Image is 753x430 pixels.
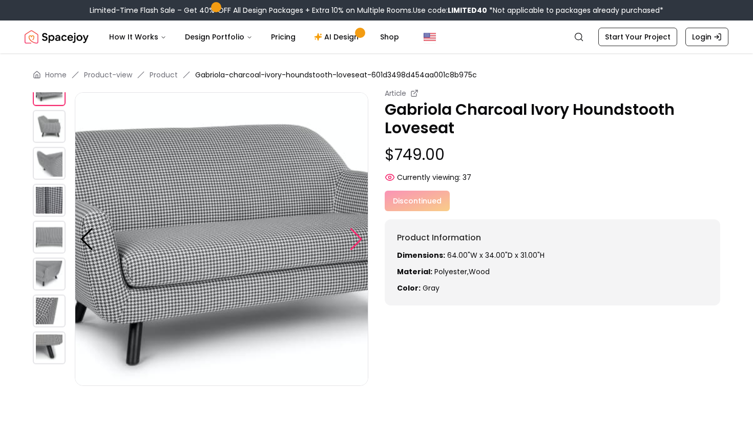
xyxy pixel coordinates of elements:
[45,70,67,80] a: Home
[385,100,720,137] p: Gabriola Charcoal Ivory Houndstooth Loveseat
[463,172,471,182] span: 37
[25,27,89,47] a: Spacejoy
[397,250,445,260] strong: Dimensions:
[685,28,728,46] a: Login
[195,70,477,80] span: Gabriola-charcoal-ivory-houndstooth-loveseat-601d3498d454aa001c8b975c
[33,221,66,254] img: https://storage.googleapis.com/spacejoy-main/assets/601d3498d454aa001c8b975c/product_5_hddk05dmi9p
[101,27,407,47] nav: Main
[33,110,66,143] img: https://storage.googleapis.com/spacejoy-main/assets/601d3498d454aa001c8b975c/product_2_n026gi2incn6
[423,283,440,293] span: gray
[368,92,662,386] img: https://storage.googleapis.com/spacejoy-main/assets/601d3498d454aa001c8b975c/product_2_n026gi2incn6
[33,184,66,217] img: https://storage.googleapis.com/spacejoy-main/assets/601d3498d454aa001c8b975c/product_4_kfk2i4mi5l
[397,283,421,293] strong: Color:
[434,267,490,277] span: Polyester,wood
[306,27,370,47] a: AI Design
[33,70,720,80] nav: breadcrumb
[101,27,175,47] button: How It Works
[397,267,432,277] strong: Material:
[33,73,66,106] img: https://storage.googleapis.com/spacejoy-main/assets/601d3498d454aa001c8b975c/product_1_knd1mo139bde
[177,27,261,47] button: Design Portfolio
[75,92,368,386] img: https://storage.googleapis.com/spacejoy-main/assets/601d3498d454aa001c8b975c/product_1_knd1mo139bde
[487,5,663,15] span: *Not applicable to packages already purchased*
[150,70,178,80] a: Product
[397,172,461,182] span: Currently viewing:
[397,250,708,260] p: 64.00"W x 34.00"D x 31.00"H
[33,332,66,364] img: https://storage.googleapis.com/spacejoy-main/assets/601d3498d454aa001c8b975c/product_8_pi64golf811
[385,88,406,98] small: Article
[424,31,436,43] img: United States
[263,27,304,47] a: Pricing
[33,258,66,291] img: https://storage.googleapis.com/spacejoy-main/assets/601d3498d454aa001c8b975c/product_6_g23m0pn83lcc
[385,146,720,164] p: $749.00
[33,295,66,327] img: https://storage.googleapis.com/spacejoy-main/assets/601d3498d454aa001c8b975c/product_7_b232k2oae9mi
[448,5,487,15] b: LIMITED40
[90,5,663,15] div: Limited-Time Flash Sale – Get 40% OFF All Design Packages + Extra 10% on Multiple Rooms.
[25,21,728,53] nav: Global
[397,232,708,244] h6: Product Information
[33,147,66,180] img: https://storage.googleapis.com/spacejoy-main/assets/601d3498d454aa001c8b975c/product_3_35lm1m9781mn
[413,5,487,15] span: Use code:
[25,27,89,47] img: Spacejoy Logo
[84,70,132,80] a: Product-view
[372,27,407,47] a: Shop
[598,28,677,46] a: Start Your Project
